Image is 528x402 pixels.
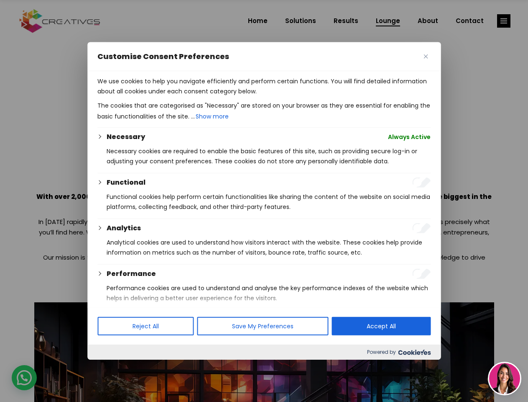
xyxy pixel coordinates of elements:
img: Close [423,54,428,59]
span: Customise Consent Preferences [97,52,229,62]
div: Powered by [87,345,441,360]
p: Analytical cookies are used to understand how visitors interact with the website. These cookies h... [107,237,431,258]
p: Necessary cookies are required to enable the basic features of this site, such as providing secur... [107,146,431,166]
button: Performance [107,269,156,279]
p: Performance cookies are used to understand and analyse the key performance indexes of the website... [107,283,431,303]
p: We use cookies to help you navigate efficiently and perform certain functions. You will find deta... [97,76,431,96]
button: Reject All [97,317,194,335]
button: Accept All [332,317,431,335]
input: Enable Functional [412,178,431,188]
button: Necessary [107,132,145,142]
button: Save My Preferences [197,317,328,335]
button: Close [421,52,431,62]
button: Functional [107,178,145,188]
input: Enable Performance [412,269,431,279]
span: Always Active [388,132,431,142]
img: Cookieyes logo [398,350,431,355]
div: Customise Consent Preferences [87,42,441,360]
input: Enable Analytics [412,223,431,233]
p: The cookies that are categorised as "Necessary" are stored on your browser as they are essential ... [97,100,431,122]
p: Functional cookies help perform certain functionalities like sharing the content of the website o... [107,192,431,212]
button: Show more [195,111,230,122]
img: agent [489,363,520,394]
button: Analytics [107,223,141,233]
